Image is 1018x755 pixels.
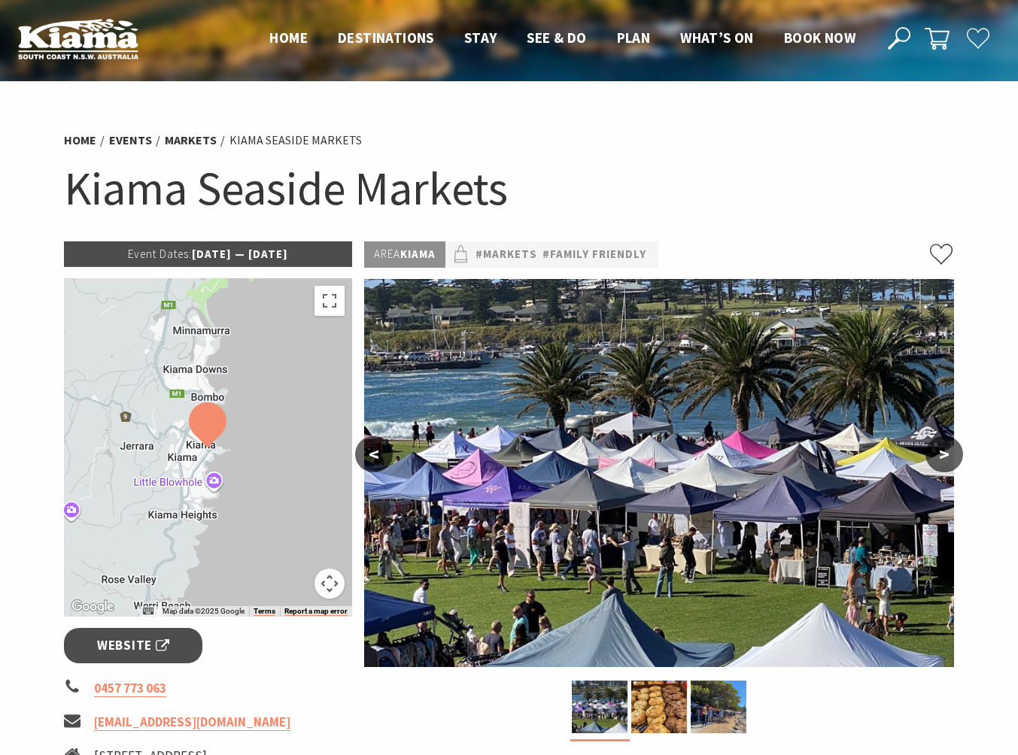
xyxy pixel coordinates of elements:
span: Map data ©2025 Google [163,607,245,615]
img: Google [68,597,117,617]
img: Kiama Logo [18,18,138,59]
img: Kiama Seaside Market [364,279,954,667]
span: Website [97,635,169,656]
a: #Family Friendly [542,245,646,264]
a: Terms (opens in new tab) [254,607,275,616]
p: [DATE] — [DATE] [64,241,353,267]
button: < [355,436,393,472]
button: Keyboard shortcuts [143,606,153,617]
button: > [925,436,963,472]
a: Home [64,132,96,148]
a: [EMAIL_ADDRESS][DOMAIN_NAME] [94,714,290,731]
img: Kiama Seaside Market [572,681,628,733]
span: Plan [617,29,651,47]
span: See & Do [527,29,586,47]
span: Area [374,247,400,261]
button: Map camera controls [315,569,345,599]
span: Stay [464,29,497,47]
img: Market ptoduce [631,681,687,733]
span: Book now [784,29,855,47]
a: Website [64,628,203,663]
h1: Kiama Seaside Markets [64,158,955,219]
img: market photo [691,681,746,733]
a: Events [109,132,152,148]
a: 0457 773 063 [94,680,166,697]
a: Markets [165,132,217,148]
p: Kiama [364,241,445,268]
span: Home [269,29,308,47]
button: Toggle fullscreen view [315,286,345,316]
span: What’s On [680,29,754,47]
a: #Markets [476,245,537,264]
li: Kiama Seaside Markets [229,131,362,150]
span: Event Dates: [128,247,192,261]
span: Destinations [338,29,434,47]
a: Report a map error [284,607,348,616]
a: Open this area in Google Maps (opens a new window) [68,597,117,617]
nav: Main Menu [254,26,871,51]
